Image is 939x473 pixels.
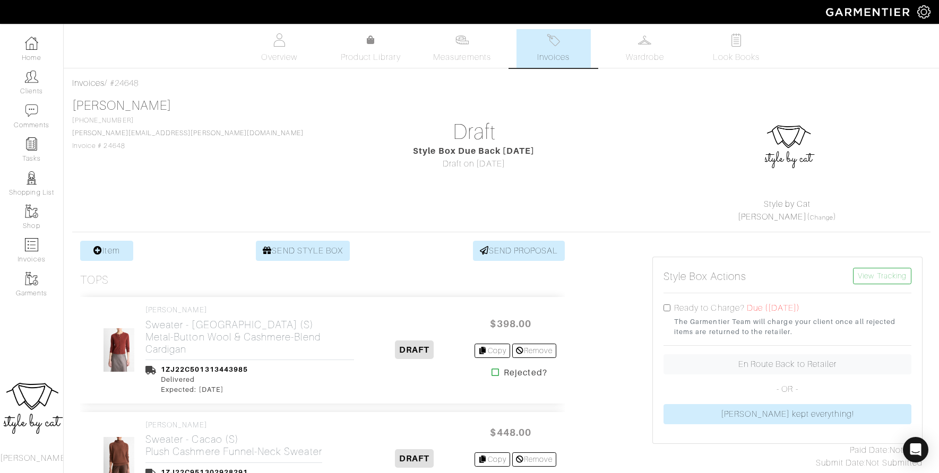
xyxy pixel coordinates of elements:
span: DRAFT [395,340,434,359]
a: Invoices [516,29,591,68]
span: Paid Date: [850,445,890,455]
a: [PERSON_NAME] Sweater - [GEOGRAPHIC_DATA] (S)Metal-Button Wool & Cashmere-Blend Cardigan [145,305,354,355]
span: $448.00 [479,421,542,444]
img: garments-icon-b7da505a4dc4fd61783c78ac3ca0ef83fa9d6f193b1c9dc38574b1d14d53ca28.png [25,205,38,218]
a: [PERSON_NAME] [72,99,171,112]
img: measurements-466bbee1fd09ba9460f595b01e5d73f9e2bff037440d3c8f018324cb6cdf7a4a.svg [455,33,469,47]
span: DRAFT [395,449,434,468]
div: ( ) [657,198,918,223]
a: Invoices [72,78,105,88]
a: Style by Cat [764,199,811,209]
img: garmentier-logo-header-white-b43fb05a5012e4ada735d5af1a66efaba907eab6374d6393d1fbf88cb4ef424d.png [821,3,917,21]
div: Expected: [DATE] [161,384,248,395]
h4: [PERSON_NAME] [145,421,322,430]
a: Remove [512,344,556,358]
div: Style Box Due Back [DATE] [339,145,609,157]
a: [PERSON_NAME] [738,212,807,222]
a: SEND PROPOSAL [473,241,565,261]
a: [PERSON_NAME] kept everything! [664,404,911,424]
img: basicinfo-40fd8af6dae0f16599ec9e87c0ef1c0a1fdea2edbe929e3d69a839185d80c458.svg [273,33,286,47]
span: Overview [261,51,297,64]
span: Measurements [433,51,491,64]
img: reminder-icon-8004d30b9f0a5d33ae49ab947aed9ed385cf756f9e5892f1edd6e32f2345188e.png [25,137,38,151]
img: X4E73UQDngFh6vzbM9BXTeY1 [103,328,135,372]
img: dashboard-icon-dbcd8f5a0b271acd01030246c82b418ddd0df26cd7fceb0bd07c9910d44c42f6.png [25,37,38,50]
a: 1ZJ22C501313443985 [161,365,248,373]
div: Draft on [DATE] [339,157,609,170]
img: todo-9ac3debb85659649dc8f770b8b6100bb5dab4b48dedcbae339e5042a72dfd3cc.svg [729,33,743,47]
a: Copy [475,344,510,358]
label: Ready to Charge? [674,302,745,314]
p: - OR - [664,383,911,396]
span: Wardrobe [626,51,664,64]
div: Open Intercom Messenger [903,437,928,462]
a: En Route Back to Retailer [664,354,911,374]
img: sqfhH5ujEUJVgHNqKcjwS58U.jpg [762,124,815,177]
div: Not Paid Not Submitted [652,444,923,469]
div: / #24648 [72,77,931,90]
span: $398.00 [479,312,542,335]
h3: Tops [80,274,109,287]
a: SEND STYLE BOX [256,241,350,261]
h1: Draft [339,119,609,145]
h2: Sweater - [GEOGRAPHIC_DATA] (S) Metal-Button Wool & Cashmere-Blend Cardigan [145,319,354,355]
a: View Tracking [853,268,911,284]
img: wardrobe-487a4870c1b7c33e795ec22d11cfc2ed9d08956e64fb3008fe2437562e282088.svg [638,33,651,47]
a: Product Library [333,34,408,64]
a: Remove [512,452,556,467]
h2: Sweater - Cacao (S) Plush Cashmere Funnel-Neck Sweater [145,433,322,458]
img: stylists-icon-eb353228a002819b7ec25b43dbf5f0378dd9e0616d9560372ff212230b889e62.png [25,171,38,185]
span: Product Library [341,51,401,64]
img: orders-27d20c2124de7fd6de4e0e44c1d41de31381a507db9b33961299e4e07d508b8c.svg [547,33,560,47]
span: Due ([DATE]) [747,303,800,313]
a: Wardrobe [608,29,682,68]
a: Measurements [425,29,499,68]
img: gear-icon-white-bd11855cb880d31180b6d7d6211b90ccbf57a29d726f0c71d8c61bd08dd39cc2.png [917,5,931,19]
span: [PHONE_NUMBER] Invoice # 24648 [72,117,304,150]
span: Submit Date: [816,458,866,468]
h4: [PERSON_NAME] [145,305,354,314]
a: [PERSON_NAME][EMAIL_ADDRESS][PERSON_NAME][DOMAIN_NAME] [72,129,304,137]
a: Change [810,214,833,221]
strong: Rejected? [504,366,547,379]
img: orders-icon-0abe47150d42831381b5fb84f609e132dff9fe21cb692f30cb5eec754e2cba89.png [25,238,38,251]
a: Copy [475,452,510,467]
span: Look Books [713,51,760,64]
h5: Style Box Actions [664,270,746,283]
img: comment-icon-a0a6a9ef722e966f86d9cbdc48e553b5cf19dbc54f86b18d962a5391bc8f6eb6.png [25,104,38,117]
a: [PERSON_NAME] Sweater - Cacao (S)Plush Cashmere Funnel-Neck Sweater [145,421,322,458]
img: garments-icon-b7da505a4dc4fd61783c78ac3ca0ef83fa9d6f193b1c9dc38574b1d14d53ca28.png [25,272,38,285]
div: Delivered [161,374,248,384]
a: Look Books [699,29,773,68]
span: Invoices [537,51,570,64]
a: Item [80,241,133,261]
img: clients-icon-6bae9207a08558b7cb47a8932f037763ab4055f8c8b6bfacd5dc20c3e0201464.png [25,70,38,83]
small: The Garmentier Team will charge your client once all rejected items are returned to the retailer. [674,317,911,337]
a: Overview [242,29,316,68]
